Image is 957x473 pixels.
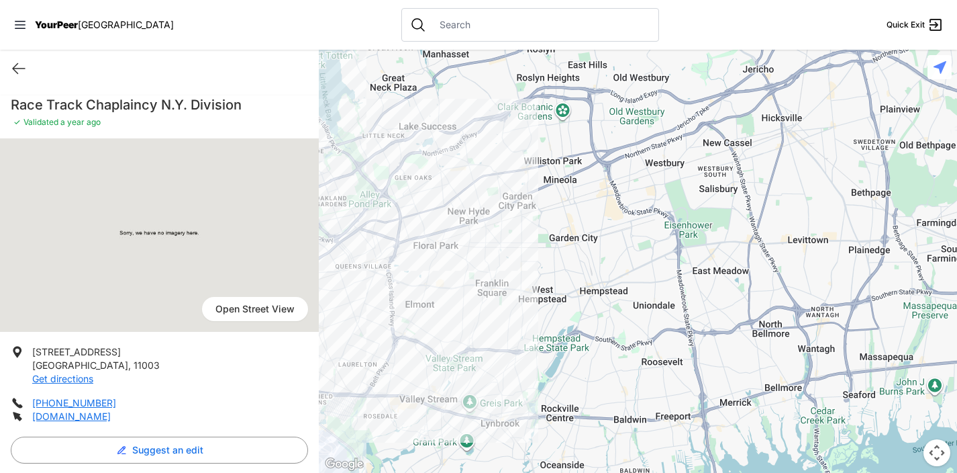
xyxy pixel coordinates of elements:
[32,411,111,422] a: [DOMAIN_NAME]
[35,19,78,30] span: YourPeer
[887,17,944,33] a: Quick Exit
[432,18,650,32] input: Search
[32,373,93,384] a: Get directions
[128,359,131,371] span: ,
[923,439,950,466] button: Map camera controls
[58,117,101,127] span: a year ago
[11,95,308,114] h1: Race Track Chaplaincy N.Y. Division
[78,19,174,30] span: [GEOGRAPHIC_DATA]
[35,21,174,29] a: YourPeer[GEOGRAPHIC_DATA]
[132,443,203,457] span: Suggest an edit
[13,117,21,128] span: ✓
[202,297,308,321] span: Open Street View
[134,359,160,371] span: 11003
[322,456,366,473] a: Open this area in Google Maps (opens a new window)
[11,437,308,464] button: Suggest an edit
[32,346,121,357] span: [STREET_ADDRESS]
[32,397,116,408] a: [PHONE_NUMBER]
[32,359,128,371] span: [GEOGRAPHIC_DATA]
[23,117,58,127] span: Validated
[322,456,366,473] img: Google
[887,19,925,30] span: Quick Exit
